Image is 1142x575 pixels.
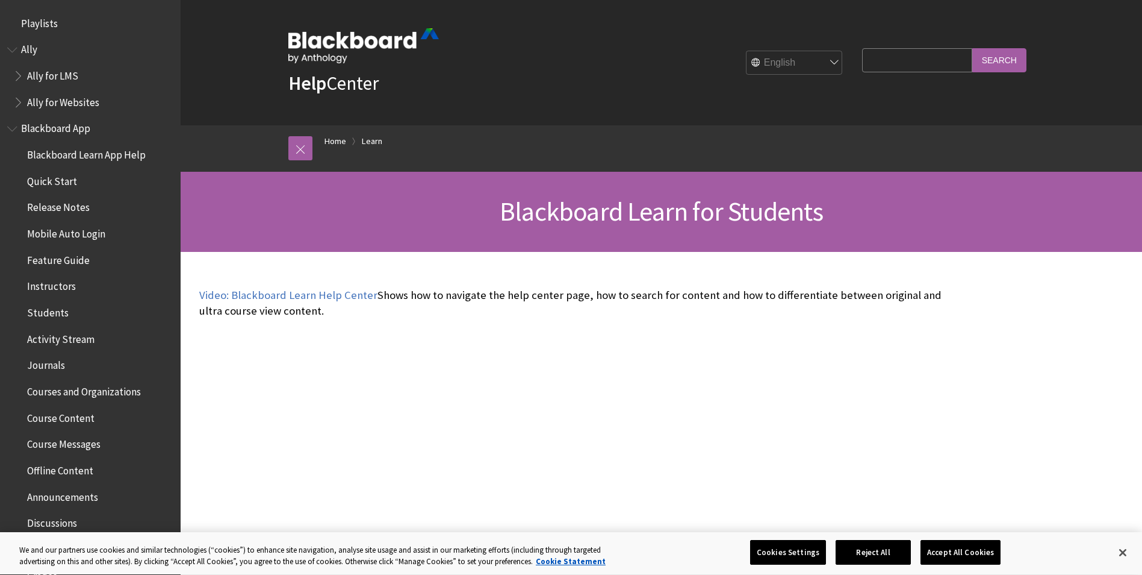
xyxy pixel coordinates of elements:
span: Journals [27,356,65,372]
button: Cookies Settings [750,540,826,565]
span: Offline Content [27,460,93,477]
button: Reject All [836,540,911,565]
nav: Book outline for Playlists [7,13,173,34]
select: Site Language Selector [746,51,843,75]
a: More information about your privacy, opens in a new tab [536,557,606,567]
span: Feature Guide [27,250,90,266]
span: Discussions [27,513,77,529]
span: Blackboard App [21,119,90,135]
a: Home [324,134,346,149]
span: Blackboard Learn for Students [500,195,823,228]
div: We and our partners use cookies and similar technologies (“cookies”) to enhance site navigation, ... [19,544,628,568]
span: Courses and Organizations [27,382,141,398]
input: Search [972,48,1026,72]
span: Students [27,303,69,319]
button: Close [1109,539,1136,566]
img: Blackboard by Anthology [288,28,439,63]
p: Shows how to navigate the help center page, how to search for content and how to differentiate be... [199,287,946,319]
button: Accept All Cookies [920,540,1001,565]
span: Activity Stream [27,329,95,345]
span: Instructors [27,277,76,293]
span: Mobile Auto Login [27,224,105,240]
span: Blackboard Learn App Help [27,145,146,161]
nav: Book outline for Anthology Ally Help [7,40,173,113]
span: Course Messages [27,435,101,451]
span: Ally for Websites [27,92,99,108]
span: Ally [21,40,37,56]
strong: Help [288,71,326,95]
span: Release Notes [27,198,90,214]
span: Course Content [27,408,95,424]
a: HelpCenter [288,71,379,95]
span: Playlists [21,13,58,30]
a: Video: Blackboard Learn Help Center [199,288,377,303]
span: Announcements [27,487,98,503]
span: Quick Start [27,171,77,187]
a: Learn [362,134,382,149]
span: Ally for LMS [27,66,78,82]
